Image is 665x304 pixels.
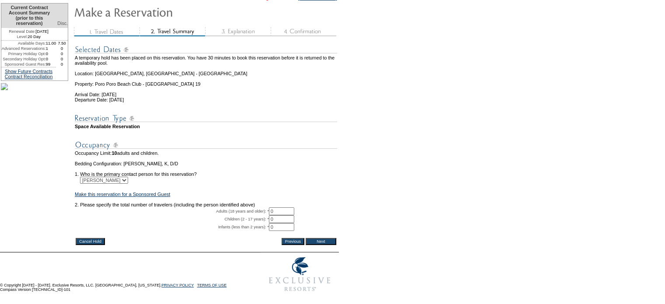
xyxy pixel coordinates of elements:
[5,69,52,74] a: Show Future Contracts
[46,51,56,56] td: 0
[56,56,68,62] td: 0
[75,150,337,156] td: Occupancy Limit: adults and children.
[75,124,337,129] td: Space Available Reservation
[75,192,170,197] a: Make this reservation for a Sponsored Guest
[75,44,337,55] img: subTtlSelectedDates.gif
[282,238,304,245] input: Previous
[75,202,337,207] td: 2. Please specify the total number of travelers (including the person identified above)
[75,223,269,231] td: Infants (less than 2 years): *
[1,34,56,41] td: 20 Day
[56,62,68,67] td: 0
[1,28,56,34] td: [DATE]
[161,283,194,287] a: PRIVACY POLICY
[56,41,68,46] td: 7.50
[1,62,46,67] td: Sponsored Guest Res:
[75,113,337,124] img: subTtlResType.gif
[1,46,46,51] td: Advanced Reservations:
[46,46,56,51] td: 1
[75,66,337,76] td: Location: [GEOGRAPHIC_DATA], [GEOGRAPHIC_DATA] - [GEOGRAPHIC_DATA]
[56,46,68,51] td: 0
[75,140,337,150] img: subTtlOccupancy.gif
[75,161,337,166] td: Bedding Configuration: [PERSON_NAME], K, D/D
[75,207,269,215] td: Adults (18 years and older): *
[111,150,117,156] span: 10
[57,21,68,26] span: Disc.
[261,252,339,296] img: Exclusive Resorts
[74,3,249,21] img: Make Reservation
[197,283,227,287] a: TERMS OF USE
[1,3,56,28] td: Current Contract Account Summary (prior to this reservation)
[271,27,336,36] img: step4_state1.gif
[46,62,56,67] td: 99
[17,34,28,39] span: Level:
[205,27,271,36] img: step3_state1.gif
[1,56,46,62] td: Secondary Holiday Opt:
[5,74,53,79] a: Contract Reconciliation
[76,238,105,245] input: Cancel Hold
[75,87,337,97] td: Arrival Date: [DATE]
[75,55,337,66] td: A temporary hold has been placed on this reservation. You have 30 minutes to book this reservatio...
[1,83,8,90] img: Clubhouse-Poolside-01.jpg
[1,41,46,46] td: Available Days:
[306,238,336,245] input: Next
[75,166,337,177] td: 1. Who is the primary contact person for this reservation?
[1,51,46,56] td: Primary Holiday Opt:
[75,215,269,223] td: Children (2 - 17 years): *
[46,56,56,62] td: 0
[75,76,337,87] td: Property: Poro Poro Beach Club - [GEOGRAPHIC_DATA] 19
[9,29,35,34] span: Renewal Date:
[56,51,68,56] td: 0
[74,27,139,36] img: step1_state3.gif
[139,27,205,36] img: step2_state2.gif
[75,97,337,102] td: Departure Date: [DATE]
[46,41,56,46] td: 11.00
